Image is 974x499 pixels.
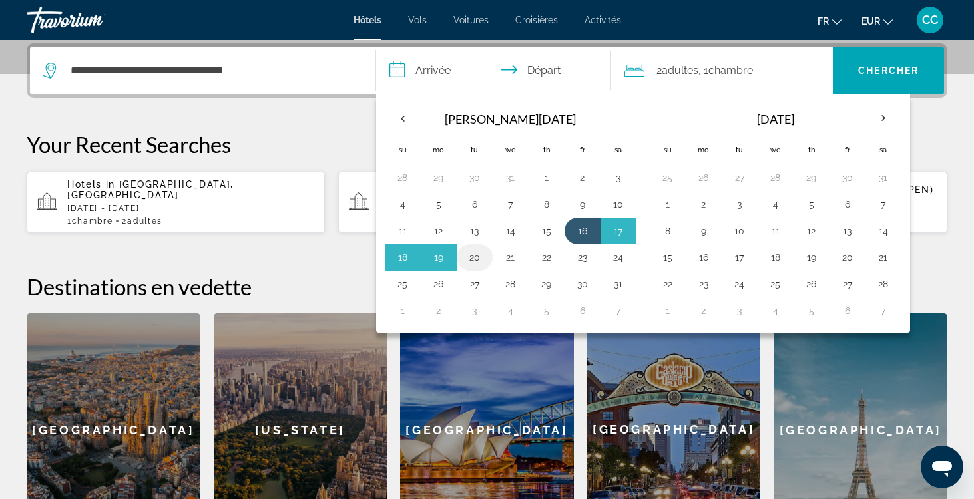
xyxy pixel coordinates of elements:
span: Chambre [708,64,753,77]
button: Day 2 [428,301,449,320]
input: Search hotel destination [69,61,356,81]
button: Day 9 [572,195,593,214]
button: Day 24 [608,248,629,267]
button: Day 11 [392,222,413,240]
span: Chercher [858,65,919,76]
button: Day 6 [464,195,485,214]
span: Adultes [662,64,698,77]
button: Day 3 [729,195,750,214]
button: Day 31 [873,168,894,187]
h2: Destinations en vedette [27,273,947,300]
button: Day 12 [801,222,822,240]
button: Day 16 [693,248,714,267]
button: Day 1 [536,168,557,187]
button: Day 28 [500,275,521,293]
table: Right calendar grid [650,103,901,324]
button: Day 6 [837,301,858,320]
span: Hotels in [67,179,115,190]
button: Day 12 [428,222,449,240]
button: Day 5 [536,301,557,320]
button: Day 26 [693,168,714,187]
button: Day 4 [500,301,521,320]
button: Day 21 [500,248,521,267]
button: Day 30 [464,168,485,187]
button: Day 27 [729,168,750,187]
button: Day 16 [572,222,593,240]
button: Day 3 [608,168,629,187]
span: CC [922,13,938,27]
button: Day 7 [500,195,521,214]
th: [PERSON_NAME][DATE] [421,103,601,135]
button: Day 5 [801,301,822,320]
button: Day 2 [572,168,593,187]
button: Day 23 [693,275,714,293]
button: Day 11 [765,222,786,240]
button: Day 5 [801,195,822,214]
a: Activités [585,15,621,25]
table: Left calendar grid [385,103,636,324]
button: Day 1 [657,195,678,214]
button: Day 24 [729,275,750,293]
button: Day 4 [765,301,786,320]
th: [DATE] [686,103,865,135]
button: Select check in and out date [376,47,611,94]
button: Day 13 [837,222,858,240]
button: Change currency [861,11,893,31]
button: Day 15 [657,248,678,267]
button: Day 1 [392,301,413,320]
button: Day 4 [392,195,413,214]
span: fr [818,16,829,27]
button: Day 17 [729,248,750,267]
span: Adultes [127,216,162,226]
button: Day 22 [657,275,678,293]
button: Day 18 [392,248,413,267]
button: Day 7 [873,195,894,214]
button: Day 30 [572,275,593,293]
a: Travorium [27,3,160,37]
button: Change language [818,11,842,31]
span: Croisières [515,15,558,25]
button: Day 1 [657,301,678,320]
button: Day 22 [536,248,557,267]
button: Day 9 [693,222,714,240]
button: Day 14 [873,222,894,240]
button: Day 27 [464,275,485,293]
span: [GEOGRAPHIC_DATA], [GEOGRAPHIC_DATA] [67,179,234,200]
button: Hotels in [GEOGRAPHIC_DATA], [GEOGRAPHIC_DATA][DATE] - [DATE]1Chambre2Adultes [27,171,325,234]
button: User Menu [913,6,947,34]
span: 1 [67,216,113,226]
button: Day 19 [428,248,449,267]
div: Search widget [30,47,944,94]
button: Day 6 [572,301,593,320]
button: Day 10 [608,195,629,214]
button: Day 8 [657,222,678,240]
button: Day 26 [801,275,822,293]
button: Search [833,47,944,94]
button: Day 28 [765,168,786,187]
p: [DATE] - [DATE] [67,204,314,213]
button: Day 21 [873,248,894,267]
a: Hôtels [354,15,381,25]
button: Day 19 [801,248,822,267]
button: Day 31 [608,275,629,293]
button: Day 25 [765,275,786,293]
span: 2 [122,216,162,226]
a: Vols [408,15,427,25]
button: Day 28 [873,275,894,293]
button: Day 20 [837,248,858,267]
button: Day 29 [801,168,822,187]
button: Hotels in Ko Lanta, [GEOGRAPHIC_DATA], [GEOGRAPHIC_DATA][DATE][PERSON_NAME][DATE][PERSON_NAME]1Ch... [338,171,636,234]
span: 2 [656,61,698,80]
button: Next month [865,103,901,134]
span: EUR [861,16,880,27]
p: Your Recent Searches [27,131,947,158]
button: Day 25 [392,275,413,293]
button: Day 4 [765,195,786,214]
a: Voitures [453,15,489,25]
button: Day 26 [428,275,449,293]
button: Day 8 [536,195,557,214]
span: Chambre [72,216,113,226]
